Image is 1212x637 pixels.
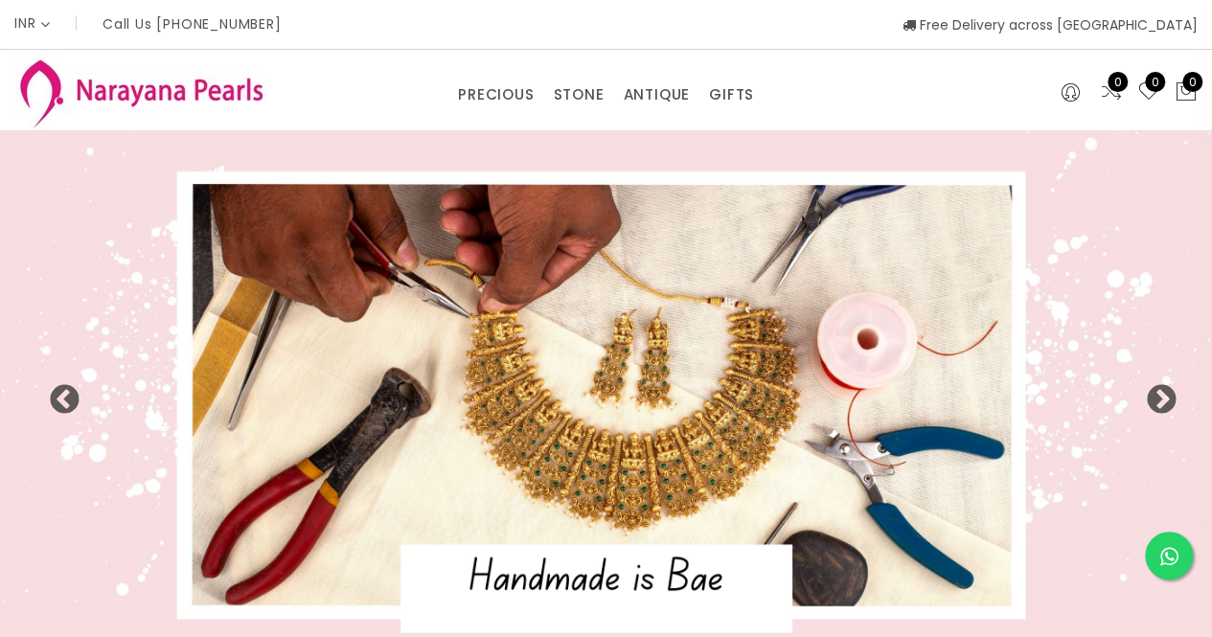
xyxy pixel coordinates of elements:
p: Call Us [PHONE_NUMBER] [103,17,282,31]
button: Previous [48,384,67,403]
a: 0 [1137,80,1160,105]
a: PRECIOUS [458,80,534,109]
a: STONE [553,80,604,109]
a: GIFTS [709,80,754,109]
a: ANTIQUE [623,80,690,109]
span: 0 [1108,72,1128,92]
a: 0 [1100,80,1123,105]
button: 0 [1175,80,1198,105]
span: 0 [1145,72,1165,92]
span: Free Delivery across [GEOGRAPHIC_DATA] [903,15,1198,34]
button: Next [1145,384,1164,403]
span: 0 [1182,72,1202,92]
